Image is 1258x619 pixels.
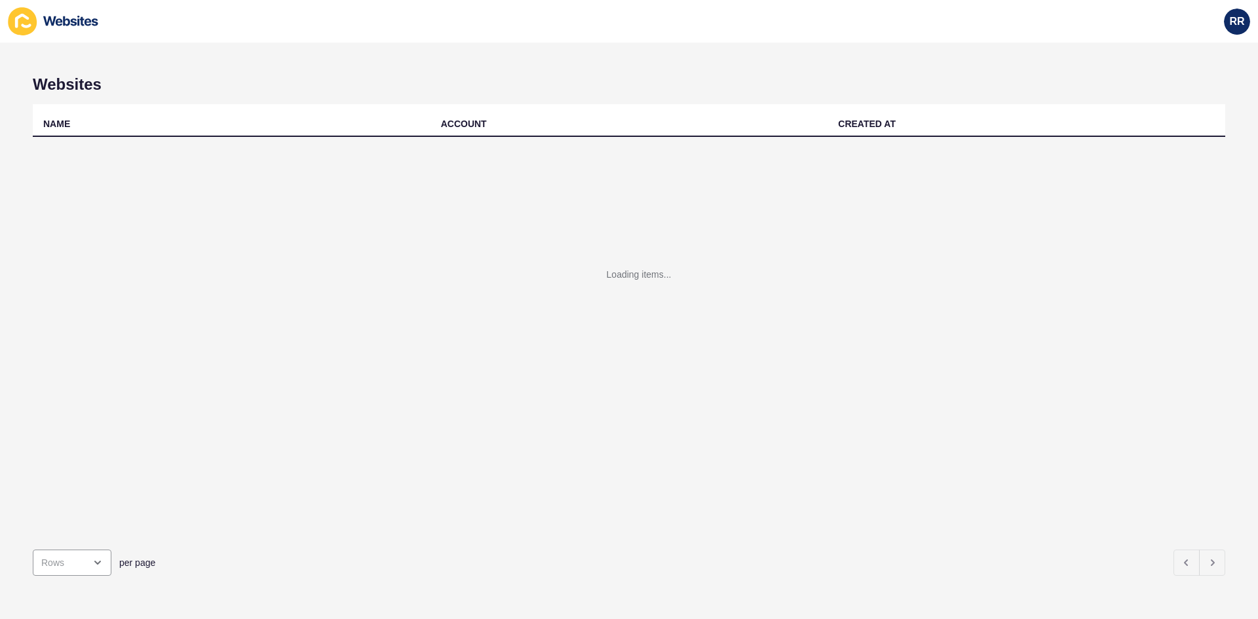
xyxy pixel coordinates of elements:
[33,550,111,576] div: open menu
[119,556,155,569] span: per page
[43,117,70,130] div: NAME
[441,117,487,130] div: ACCOUNT
[838,117,896,130] div: CREATED AT
[1229,15,1244,28] span: RR
[607,268,672,281] div: Loading items...
[33,75,1225,94] h1: Websites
